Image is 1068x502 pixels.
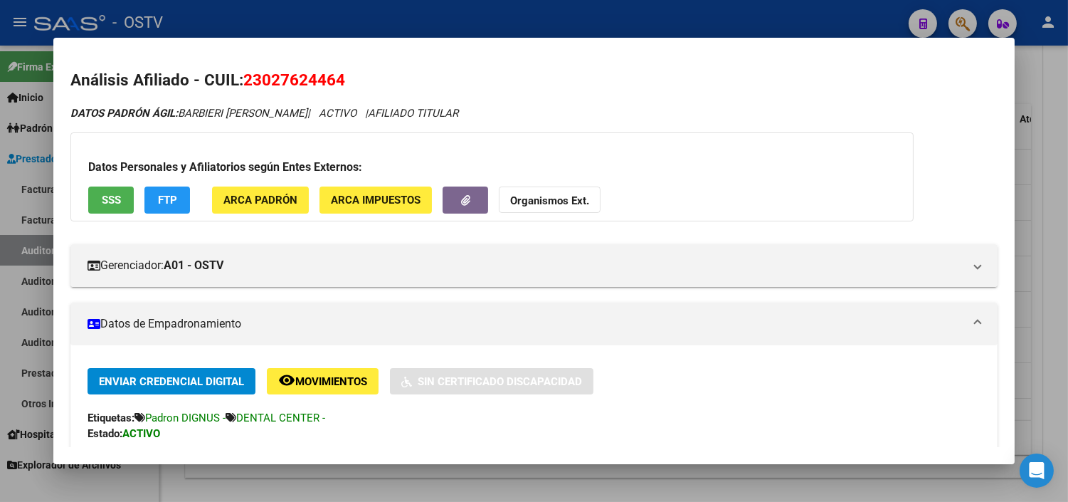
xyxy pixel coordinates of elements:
strong: Estado: [88,427,122,440]
button: Movimientos [267,368,379,394]
h2: Análisis Afiliado - CUIL: [70,68,998,93]
button: Sin Certificado Discapacidad [390,368,593,394]
strong: ACTIVO [122,427,160,440]
span: ARCA Impuestos [331,194,421,207]
strong: DATOS PADRÓN ÁGIL: [70,107,178,120]
span: Sin Certificado Discapacidad [418,375,582,388]
i: | ACTIVO | [70,107,458,120]
mat-expansion-panel-header: Datos de Empadronamiento [70,303,998,345]
button: SSS [88,187,134,213]
h3: Datos Personales y Afiliatorios según Entes Externos: [88,159,896,176]
strong: A01 - OSTV [164,257,223,274]
span: 23027624464 [243,70,345,89]
button: FTP [144,187,190,213]
span: AFILIADO TITULAR [368,107,458,120]
span: DENTAL CENTER - [236,412,325,424]
button: ARCA Impuestos [319,187,432,213]
button: Organismos Ext. [499,187,601,213]
span: Enviar Credencial Digital [99,375,244,388]
div: Open Intercom Messenger [1020,454,1054,488]
button: ARCA Padrón [212,187,309,213]
mat-panel-title: Datos de Empadronamiento [88,315,963,333]
mat-expansion-panel-header: Gerenciador:A01 - OSTV [70,244,998,287]
span: BARBIERI [PERSON_NAME] [70,107,307,120]
span: Padron DIGNUS - [145,412,226,424]
strong: Etiquetas: [88,412,134,424]
mat-panel-title: Gerenciador: [88,257,963,274]
span: ARCA Padrón [223,194,297,207]
mat-icon: remove_red_eye [278,372,295,389]
span: SSS [102,194,121,207]
span: Movimientos [295,375,367,388]
span: FTP [158,194,177,207]
strong: Organismos Ext. [510,195,589,208]
button: Enviar Credencial Digital [88,368,255,394]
